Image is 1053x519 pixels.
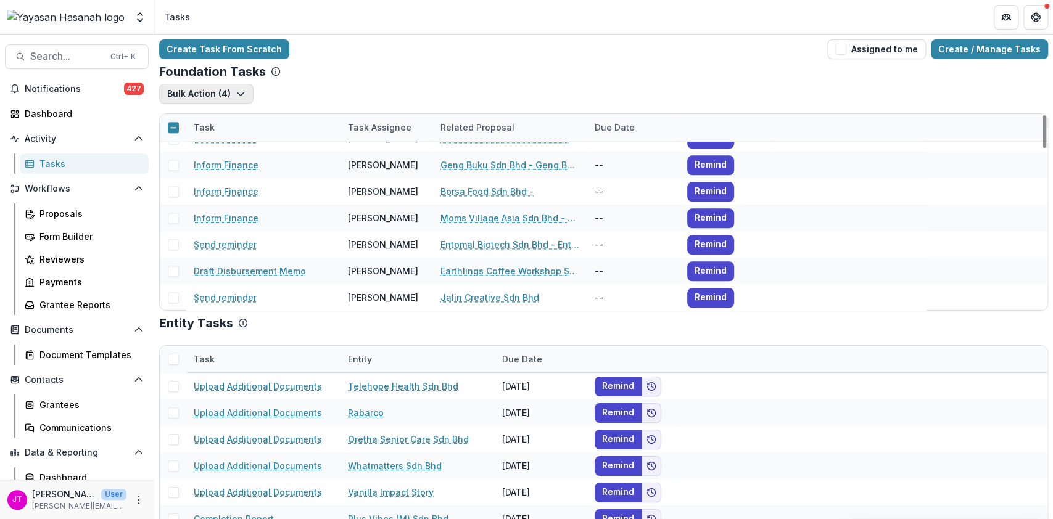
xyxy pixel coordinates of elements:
[101,489,126,500] p: User
[39,276,139,288] div: Payments
[827,39,926,59] button: Assigned to me
[495,399,587,426] div: [DATE]
[495,373,587,399] div: [DATE]
[32,488,96,501] p: [PERSON_NAME]
[5,320,149,340] button: Open Documents
[495,452,587,479] div: [DATE]
[341,346,495,372] div: Entity
[495,346,587,372] div: Due Date
[25,375,129,385] span: Contacts
[194,433,322,446] a: Upload Additional Documents
[194,158,258,171] a: Inform Finance
[341,353,379,366] div: Entity
[687,155,734,175] button: Remind
[194,185,258,198] a: Inform Finance
[20,295,149,315] a: Grantee Reports
[5,370,149,390] button: Open Contacts
[595,456,642,476] button: Remind
[25,107,139,120] div: Dashboard
[687,208,734,228] button: Remind
[687,261,734,281] button: Remind
[25,325,129,335] span: Documents
[20,272,149,292] a: Payments
[994,5,1018,30] button: Partners
[186,114,341,141] div: Task
[194,291,257,304] a: Send reminder
[25,184,129,194] span: Workflows
[20,153,149,174] a: Tasks
[39,398,139,411] div: Grantees
[341,114,433,141] div: Task Assignee
[440,158,580,171] a: Geng Buku Sdn Bhd - Geng Buku
[5,79,149,99] button: Notifications427
[348,291,418,304] div: [PERSON_NAME]
[348,211,418,224] div: [PERSON_NAME]
[20,345,149,365] a: Document Templates
[194,459,322,472] a: Upload Additional Documents
[348,406,384,419] a: Rabarco
[39,253,139,266] div: Reviewers
[32,501,126,512] p: [PERSON_NAME][EMAIL_ADDRESS][DOMAIN_NAME]
[642,456,661,476] button: Add to friends
[39,421,139,434] div: Communications
[341,121,419,134] div: Task Assignee
[30,51,103,62] span: Search...
[20,249,149,269] a: Reviewers
[25,84,124,94] span: Notifications
[348,158,418,171] div: [PERSON_NAME]
[5,443,149,462] button: Open Data & Reporting
[5,104,149,124] a: Dashboard
[440,211,580,224] a: Moms Village Asia Sdn Bhd - Magic Seed
[39,348,139,361] div: Document Templates
[348,238,418,251] div: [PERSON_NAME]
[194,406,322,419] a: Upload Additional Documents
[39,471,139,484] div: Dashboard
[20,394,149,415] a: Grantees
[440,291,539,304] a: Jalin Creative Sdn Bhd
[642,403,661,423] button: Add to friends
[108,50,138,63] div: Ctrl + K
[5,129,149,149] button: Open Activity
[348,459,442,472] a: Whatmatters Sdn Bhd
[433,114,587,141] div: Related Proposal
[20,467,149,488] a: Dashboard
[348,486,434,499] a: Vanilla Impact Story
[642,430,661,449] button: Add to friends
[440,185,534,198] a: Borsa Food Sdn Bhd -
[931,39,1048,59] a: Create / Manage Tasks
[25,134,129,144] span: Activity
[124,83,144,95] span: 427
[39,157,139,170] div: Tasks
[159,84,254,104] button: Bulk Action (4)
[194,238,257,251] a: Send reminder
[687,288,734,308] button: Remind
[595,483,642,502] button: Remind
[186,353,222,366] div: Task
[587,258,680,284] div: --
[348,433,469,446] a: Oretha Senior Care Sdn Bhd
[12,496,22,504] div: Josselyn Tan
[159,39,289,59] a: Create Task From Scratch
[20,226,149,247] a: Form Builder
[642,377,661,396] button: Add to friends
[131,5,149,30] button: Open entity switcher
[495,353,550,366] div: Due Date
[587,152,680,178] div: --
[25,447,129,458] span: Data & Reporting
[39,230,139,243] div: Form Builder
[159,316,233,330] p: Entity Tasks
[194,486,322,499] a: Upload Additional Documents
[687,235,734,255] button: Remind
[495,426,587,452] div: [DATE]
[5,44,149,69] button: Search...
[587,114,680,141] div: Due Date
[164,10,190,23] div: Tasks
[39,298,139,311] div: Grantee Reports
[587,178,680,205] div: --
[440,238,580,251] a: Entomal Biotech Sdn Bhd - Entomal
[1023,5,1048,30] button: Get Help
[595,377,642,396] button: Remind
[687,182,734,202] button: Remind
